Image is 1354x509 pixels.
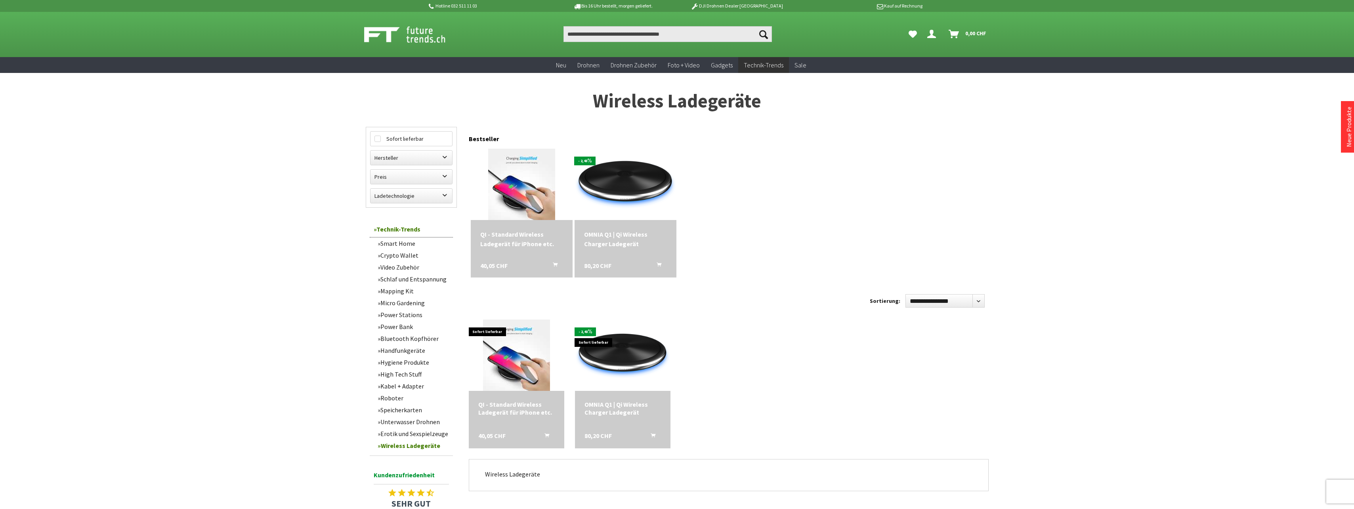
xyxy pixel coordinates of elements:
[374,428,453,440] a: Erotik und Sexspielzeuge
[543,261,562,271] button: In den Warenkorb
[478,400,555,416] a: QI - Standard Wireless Ladegerät für iPhone etc. 40,05 CHF In den Warenkorb
[799,1,922,11] p: Kauf auf Rechnung
[705,57,738,73] a: Gadgets
[374,470,449,484] span: Kundenzufriedenheit
[584,400,661,416] div: OMNIA Q1 | Qi Wireless Charger Ladegerät
[478,400,555,416] div: QI - Standard Wireless Ladegerät für iPhone etc.
[577,61,600,69] span: Drohnen
[556,61,566,69] span: Neu
[374,321,453,333] a: Power Bank
[370,498,453,509] span: SEHR GUT
[374,249,453,261] a: Crypto Wallet
[945,26,990,42] a: Warenkorb
[794,61,806,69] span: Sale
[370,151,452,165] label: Hersteller
[738,57,789,73] a: Technik-Trends
[905,26,921,42] a: Meine Favoriten
[478,432,506,440] span: 40,05 CHF
[374,356,453,368] a: Hygiene Produkte
[480,261,508,270] span: 40,05 CHF
[374,440,453,452] a: Wireless Ladegeräte
[374,344,453,356] a: Handfunkgeräte
[480,230,563,249] div: QI - Standard Wireless Ladegerät für iPhone etc.
[611,61,657,69] span: Drohnen Zubehör
[364,25,463,44] img: Shop Futuretrends - zur Startseite wechseln
[647,261,666,271] button: In den Warenkorb
[485,469,972,479] p: Wireless Ladegeräte
[366,91,989,111] h1: Wireless Ladegeräte
[755,26,772,42] button: Suchen
[374,380,453,392] a: Kabel + Adapter
[641,432,660,442] button: In den Warenkorb
[870,295,900,307] label: Sortierung:
[480,230,563,249] a: QI - Standard Wireless Ladegerät für iPhone etc. 40,05 CHF In den Warenkorb
[711,61,733,69] span: Gadgets
[675,1,798,11] p: DJI Drohnen Dealer [GEOGRAPHIC_DATA]
[374,285,453,297] a: Mapping Kit
[1345,107,1353,147] a: Neue Produkte
[965,27,986,40] span: 0,00 CHF
[374,237,453,249] a: Smart Home
[374,392,453,404] a: Roboter
[428,1,551,11] p: Hotline 032 511 11 03
[584,230,667,249] div: OMNIA Q1 | Qi Wireless Charger Ladegerät
[924,26,942,42] a: Dein Konto
[483,320,550,391] img: QI - Standard Wireless Ladegerät für iPhone etc.
[789,57,812,73] a: Sale
[374,333,453,344] a: Bluetooth Kopfhörer
[744,61,783,69] span: Technik-Trends
[469,127,989,147] div: Bestseller
[584,400,661,416] a: OMNIA Q1 | Qi Wireless Charger Ladegerät 80,20 CHF In den Warenkorb
[584,230,667,249] a: OMNIA Q1 | Qi Wireless Charger Ladegerät 80,20 CHF In den Warenkorb
[605,57,662,73] a: Drohnen Zubehör
[668,61,700,69] span: Foto + Video
[370,170,452,184] label: Preis
[374,261,453,273] a: Video Zubehör
[551,1,675,11] p: Bis 16 Uhr bestellt, morgen geliefert.
[572,57,605,73] a: Drohnen
[374,416,453,428] a: Unterwasser Drohnen
[488,149,555,220] img: QI - Standard Wireless Ladegerät für iPhone etc.
[535,432,554,442] button: In den Warenkorb
[374,404,453,416] a: Speicherkarten
[575,332,670,379] img: OMNIA Q1 | Qi Wireless Charger Ladegerät
[374,368,453,380] a: High Tech Stuff
[584,261,611,270] span: 80,20 CHF
[370,189,452,203] label: Ladetechnologie
[370,132,452,146] label: Sofort lieferbar
[370,221,453,237] a: Technik-Trends
[374,309,453,321] a: Power Stations
[584,432,612,440] span: 80,20 CHF
[563,26,772,42] input: Produkt, Marke, Kategorie, EAN, Artikelnummer…
[550,57,572,73] a: Neu
[374,297,453,309] a: Micro Gardening
[374,273,453,285] a: Schlaf und Entspannung
[575,159,676,209] img: OMNIA Q1 | Qi Wireless Charger Ladegerät
[662,57,705,73] a: Foto + Video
